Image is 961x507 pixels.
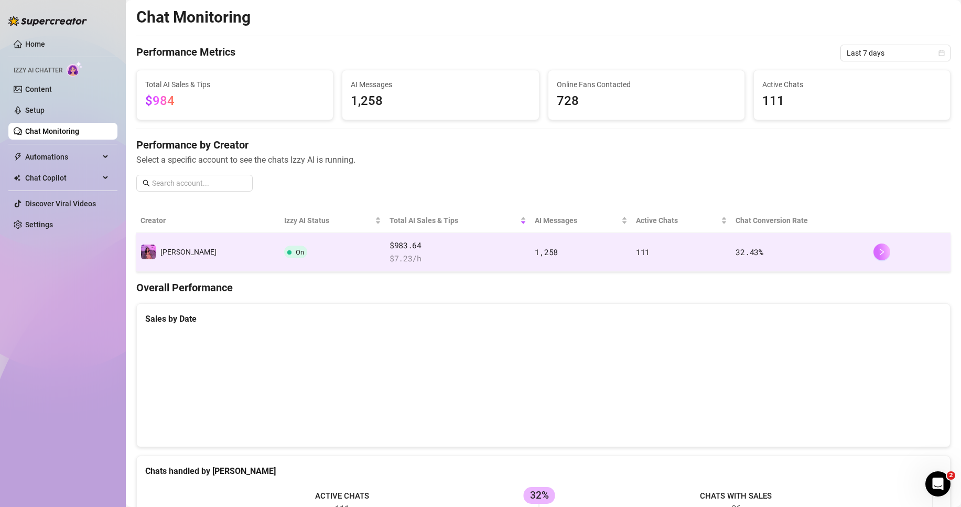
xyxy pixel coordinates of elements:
div: Chats handled by [PERSON_NAME] [145,464,942,478]
th: Izzy AI Status [280,208,385,233]
span: Active Chats [636,215,719,226]
span: thunderbolt [14,153,22,161]
span: $984 [145,93,175,108]
th: Active Chats [632,208,732,233]
th: Total AI Sales & Tips [385,208,531,233]
span: $ 7.23 /h [390,252,526,265]
button: right [873,244,890,260]
img: logo-BBDzfeDw.svg [8,16,87,26]
span: Online Fans Contacted [557,79,736,90]
iframe: Intercom live chat [925,471,951,497]
img: Chat Copilot [14,174,20,182]
span: Izzy AI Chatter [14,66,62,76]
a: Settings [25,220,53,229]
h4: Performance Metrics [136,45,235,61]
div: Sales by Date [145,312,942,325]
span: AI Messages [351,79,530,90]
a: Discover Viral Videos [25,199,96,208]
span: 111 [762,91,942,111]
span: 728 [557,91,736,111]
span: $983.64 [390,239,526,252]
span: On [296,248,304,256]
span: AI Messages [535,215,619,226]
a: Content [25,85,52,93]
th: Chat Conversion Rate [731,208,869,233]
span: Izzy AI Status [284,215,373,226]
th: Creator [136,208,280,233]
span: Total AI Sales & Tips [390,215,518,226]
span: search [143,179,150,187]
span: Active Chats [762,79,942,90]
img: AI Chatter [67,61,83,77]
span: 111 [636,247,650,257]
a: Setup [25,106,45,114]
h4: Overall Performance [136,280,951,295]
a: Home [25,40,45,48]
span: right [878,248,886,256]
span: 1,258 [351,91,530,111]
span: [PERSON_NAME] [160,248,217,256]
input: Search account... [152,177,246,189]
span: Automations [25,149,100,165]
a: Chat Monitoring [25,127,79,135]
span: Last 7 days [847,45,944,61]
span: 1,258 [535,247,558,257]
span: Total AI Sales & Tips [145,79,325,90]
img: Luna [141,245,156,259]
span: Select a specific account to see the chats Izzy AI is running. [136,153,951,166]
th: AI Messages [531,208,631,233]
span: calendar [938,50,945,56]
span: 2 [947,471,955,480]
h4: Performance by Creator [136,138,951,152]
span: Chat Copilot [25,170,100,186]
h2: Chat Monitoring [136,7,251,27]
span: 32.43 % [736,247,763,257]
